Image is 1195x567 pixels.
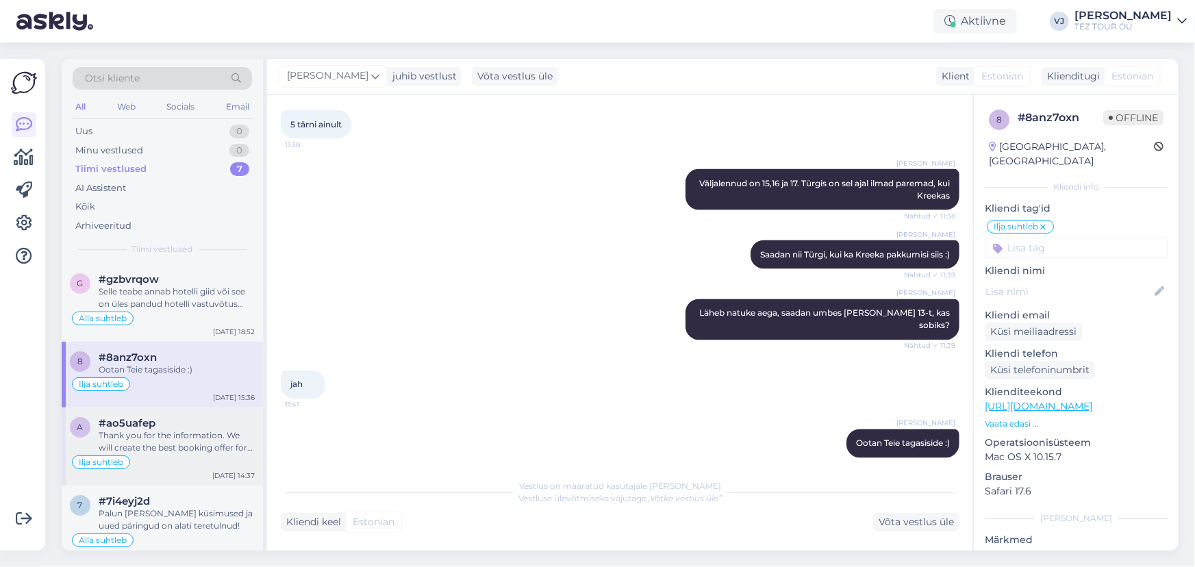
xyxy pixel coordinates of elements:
div: Uus [75,125,92,138]
div: Aktiivne [933,9,1017,34]
p: Mac OS X 10.15.7 [985,450,1168,464]
span: [PERSON_NAME] [896,229,955,240]
div: [PERSON_NAME] [985,512,1168,525]
div: [DATE] 14:37 [212,470,255,481]
div: Kõik [75,200,95,214]
p: Safari 17.6 [985,484,1168,499]
span: Nähtud ✓ 11:38 [904,211,955,221]
span: #ao5uafep [99,417,155,429]
p: Kliendi telefon [985,346,1168,361]
span: 7 [78,500,83,510]
div: Web [114,98,138,116]
span: jah [290,379,303,390]
span: Ilja suhtleb [79,380,123,388]
span: Väljalennud on 15,16 ja 17. Türgis on sel ajal ilmad paremad, kui Kreekas [699,178,952,201]
span: a [77,422,84,432]
span: Ilja suhtleb [79,458,123,466]
span: Tiimi vestlused [132,243,193,255]
p: Operatsioonisüsteem [985,436,1168,450]
span: [PERSON_NAME] [896,158,955,168]
div: Ootan Teie tagasiside :) [99,364,255,376]
div: Klient [936,69,970,84]
i: „Võtke vestlus üle” [646,493,722,503]
span: Otsi kliente [85,71,140,86]
p: Kliendi nimi [985,264,1168,278]
span: [PERSON_NAME] [287,68,368,84]
div: Kliendi info [985,181,1168,193]
span: Offline [1103,110,1163,125]
div: [GEOGRAPHIC_DATA], [GEOGRAPHIC_DATA] [989,140,1154,168]
div: # 8anz7oxn [1018,110,1103,126]
div: Arhiveeritud [75,219,131,233]
div: 0 [229,125,249,138]
div: Küsi meiliaadressi [985,323,1082,341]
input: Lisa nimi [985,284,1152,299]
p: Klienditeekond [985,385,1168,399]
div: Võta vestlus üle [873,513,959,531]
div: [DATE] 19:20 [212,549,255,559]
div: Palun [PERSON_NAME] küsimused ja uued päringud on alati teretulnud! [99,507,255,532]
span: 15:36 [904,459,955,469]
span: [PERSON_NAME] [896,288,955,299]
div: Kliendi keel [281,515,341,529]
span: Vestluse ülevõtmiseks vajutage [518,493,722,503]
div: Võta vestlus üle [472,67,558,86]
span: 11:38 [285,140,336,150]
div: VJ [1050,12,1069,31]
div: TEZ TOUR OÜ [1074,21,1172,32]
a: [PERSON_NAME]TEZ TOUR OÜ [1074,10,1187,32]
p: Märkmed [985,533,1168,547]
p: Kliendi tag'id [985,201,1168,216]
span: Nähtud ✓ 11:39 [904,270,955,280]
img: Askly Logo [11,70,37,96]
div: Minu vestlused [75,144,143,157]
span: Estonian [1111,69,1153,84]
div: 0 [229,144,249,157]
div: [PERSON_NAME] [1074,10,1172,21]
a: [URL][DOMAIN_NAME] [985,400,1092,412]
div: Email [223,98,252,116]
span: 5 tärni ainult [290,119,342,129]
span: Läheb natuke aega, saadan umbes [PERSON_NAME] 13-t, kas sobiks? [699,308,952,331]
div: Küsi telefoninumbrit [985,361,1095,379]
div: Socials [164,98,197,116]
span: Alla suhtleb [79,314,127,323]
span: Estonian [981,69,1023,84]
span: #7i4eyj2d [99,495,150,507]
span: Alla suhtleb [79,536,127,544]
span: Vestlus on määratud kasutajale [PERSON_NAME] [519,481,721,491]
div: juhib vestlust [387,69,457,84]
div: [DATE] 18:52 [213,327,255,337]
div: [DATE] 15:36 [213,392,255,403]
span: [PERSON_NAME] [896,418,955,429]
p: Vaata edasi ... [985,418,1168,430]
div: All [73,98,88,116]
span: 8 [996,114,1002,125]
p: Brauser [985,470,1168,484]
input: Lisa tag [985,238,1168,258]
span: 8 [77,356,83,366]
span: Ilja suhtleb [994,223,1038,231]
span: #gzbvrqow [99,273,159,286]
span: g [77,278,84,288]
div: Tiimi vestlused [75,162,147,176]
span: Estonian [353,515,394,529]
span: 11:41 [285,400,336,410]
div: 7 [230,162,249,176]
div: Klienditugi [1042,69,1100,84]
div: Selle teabe annab hotelli giid või see on üles pandud hotelli vastuvõtus olevale tahvlile. Transf... [99,286,255,310]
p: Kliendi email [985,308,1168,323]
span: Saadan nii Türgi, kui ka Kreeka pakkumisi siis :) [760,249,950,260]
span: #8anz7oxn [99,351,157,364]
div: Thank you for the information. We will create the best booking offer for your family and send it ... [99,429,255,454]
div: AI Assistent [75,181,126,195]
span: Ootan Teie tagasiside :) [856,438,950,449]
span: Nähtud ✓ 11:39 [904,341,955,351]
